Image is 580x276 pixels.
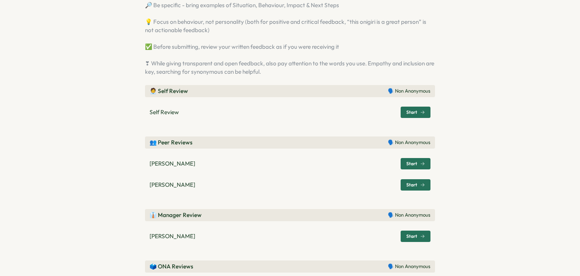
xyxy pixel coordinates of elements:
[406,183,417,187] span: Start
[388,139,430,146] p: 🗣️ Non Anonymous
[150,87,188,95] p: 🧑‍💼 Self Review
[150,181,195,189] p: [PERSON_NAME]
[150,160,195,168] p: [PERSON_NAME]
[401,179,430,191] button: Start
[401,107,430,118] button: Start
[150,262,193,271] p: 🗳️ ONA Reviews
[388,88,430,95] p: 🗣️ Non Anonymous
[406,234,417,239] span: Start
[150,108,179,116] p: Self Review
[150,211,202,219] p: 👔 Manager Review
[388,263,430,270] p: 🗣️ Non Anonymous
[401,231,430,242] button: Start
[388,212,430,219] p: 🗣️ Non Anonymous
[150,138,193,147] p: 👥 Peer Reviews
[406,110,417,115] span: Start
[406,161,417,166] span: Start
[150,232,195,240] p: [PERSON_NAME]
[401,158,430,169] button: Start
